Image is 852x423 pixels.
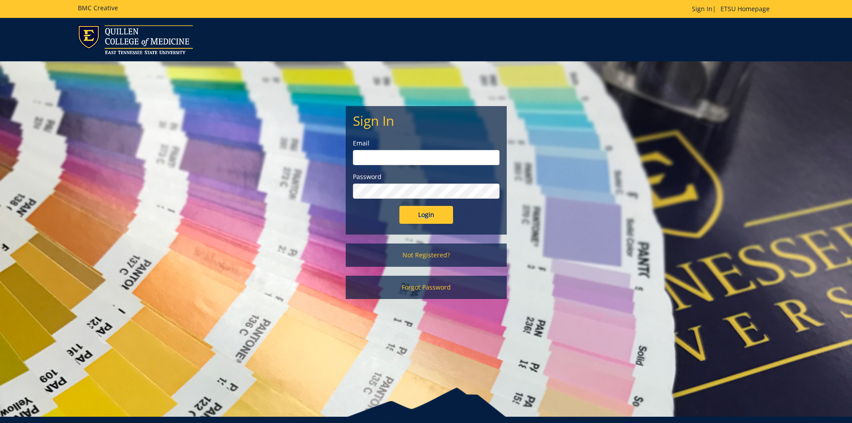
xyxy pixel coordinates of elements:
label: Password [353,172,500,181]
a: Forgot Password [346,276,507,299]
a: Sign In [692,4,712,13]
img: ETSU logo [78,25,193,54]
h2: Sign In [353,113,500,128]
h5: BMC Creative [78,4,118,11]
input: Login [399,206,453,224]
label: Email [353,139,500,148]
p: | [692,4,774,13]
a: ETSU Homepage [716,4,774,13]
a: Not Registered? [346,244,507,267]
